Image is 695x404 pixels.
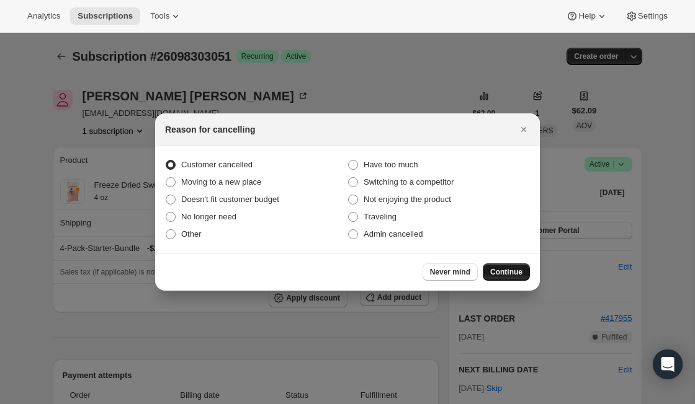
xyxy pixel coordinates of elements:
[483,263,530,281] button: Continue
[578,11,595,21] span: Help
[364,177,454,187] span: Switching to a competitor
[70,7,140,25] button: Subscriptions
[181,195,279,204] span: Doesn't fit customer budget
[78,11,133,21] span: Subscriptions
[490,267,522,277] span: Continue
[181,212,236,221] span: No longer need
[558,7,615,25] button: Help
[165,123,255,136] h2: Reason for cancelling
[364,212,397,221] span: Traveling
[618,7,675,25] button: Settings
[181,177,261,187] span: Moving to a new place
[364,195,451,204] span: Not enjoying the product
[423,263,478,281] button: Never mind
[653,349,683,379] div: Open Intercom Messenger
[181,229,202,239] span: Other
[515,121,532,138] button: Close
[27,11,60,21] span: Analytics
[430,267,470,277] span: Never mind
[143,7,189,25] button: Tools
[364,160,418,169] span: Have too much
[181,160,253,169] span: Customer cancelled
[364,229,423,239] span: Admin cancelled
[20,7,68,25] button: Analytics
[150,11,169,21] span: Tools
[638,11,668,21] span: Settings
